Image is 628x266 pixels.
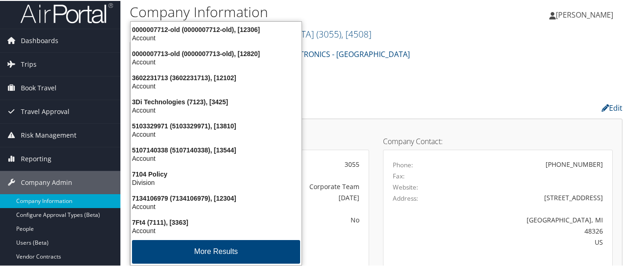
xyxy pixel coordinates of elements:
div: 0000007713-old (0000007713-old), [12820] [125,49,307,57]
label: Fax: [393,171,405,180]
div: Account [125,81,307,89]
div: 0000007712-old (0000007712-old), [12306] [125,25,307,33]
div: Division [125,177,307,186]
h4: Company Contact: [383,137,613,144]
label: Address: [393,193,418,202]
div: US [449,236,603,246]
button: More Results [132,239,300,263]
span: ( 3055 ) [316,27,341,39]
div: [STREET_ADDRESS] [449,192,603,202]
label: Phone: [393,159,413,169]
div: Account [125,105,307,114]
h1: Company Information [130,1,458,21]
div: 7134106979 (7134106979), [12304] [125,193,307,202]
div: 5103329971 (5103329971), [13810] [125,121,307,129]
span: Risk Management [21,123,76,146]
div: Account [125,153,307,162]
div: 7104 Policy [125,169,307,177]
span: , [ 4508 ] [341,27,371,39]
img: airportal-logo.png [20,1,113,23]
div: 5107140338 (5107140338), [13544] [125,145,307,153]
div: 3Di Technologies (7123), [3425] [125,97,307,105]
label: Website: [393,182,418,191]
div: 7Ft4 (7111), [3363] [125,217,307,226]
a: MAGNA ELECTRONICS - [GEOGRAPHIC_DATA] [130,27,371,39]
a: Edit [602,102,622,112]
div: [PHONE_NUMBER] [546,158,603,168]
div: Account [125,57,307,65]
div: 48326 [449,225,603,235]
span: Travel Approval [21,99,69,122]
div: [GEOGRAPHIC_DATA], MI [449,214,603,224]
div: Account [125,33,307,41]
div: Account [125,202,307,210]
div: Account [125,129,307,138]
span: Reporting [21,146,51,170]
a: MAGNA ELECTRONICS - [GEOGRAPHIC_DATA] [248,44,410,63]
div: Account [125,226,307,234]
span: [PERSON_NAME] [556,9,613,19]
span: Book Travel [21,76,57,99]
span: Trips [21,52,37,75]
span: Dashboards [21,28,58,51]
div: 3602231713 (3602231713), [12102] [125,73,307,81]
span: Company Admin [21,170,72,193]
